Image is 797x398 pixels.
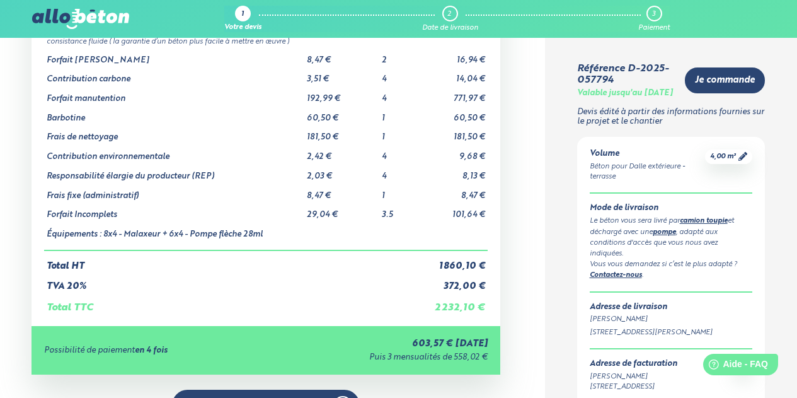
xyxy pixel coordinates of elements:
[577,108,765,126] p: Devis édité à partir des informations fournies sur le projet et le chantier
[379,65,425,85] td: 4
[44,220,304,250] td: Équipements : 8x4 - Malaxeur + 6x4 - Pompe flèche 28ml
[425,250,488,272] td: 1 860,10 €
[32,9,129,29] img: allobéton
[304,85,380,104] td: 192,99 €
[590,382,677,392] div: [STREET_ADDRESS]
[44,250,425,272] td: Total HT
[685,349,783,384] iframe: Help widget launcher
[379,162,425,182] td: 4
[304,143,380,162] td: 2,42 €
[685,67,765,93] a: Je commande
[379,201,425,220] td: 3.5
[590,216,753,259] div: Le béton vous sera livré par et déchargé avec une , adapté aux conditions d'accès que vous nous a...
[271,353,488,363] div: Puis 3 mensualités de 558,02 €
[425,104,488,124] td: 60,50 €
[590,303,753,312] div: Adresse de livraison
[590,161,706,183] div: Béton pour Dalle extérieure - terrasse
[44,201,304,220] td: Forfait Incomplets
[425,123,488,143] td: 181,50 €
[425,46,488,66] td: 16,94 €
[241,11,244,19] div: 1
[44,143,304,162] td: Contribution environnementale
[44,104,304,124] td: Barbotine
[379,123,425,143] td: 1
[135,346,168,354] strong: en 4 fois
[425,65,488,85] td: 14,04 €
[44,182,304,201] td: Frais fixe (administratif)
[44,35,488,46] td: consistance fluide ( la garantie d’un béton plus facile à mettre en œuvre )
[590,149,706,159] div: Volume
[304,162,380,182] td: 2,03 €
[44,123,304,143] td: Frais de nettoyage
[447,10,451,18] div: 2
[590,372,677,382] div: [PERSON_NAME]
[425,143,488,162] td: 9,68 €
[695,75,755,86] span: Je commande
[590,327,753,338] div: [STREET_ADDRESS][PERSON_NAME]
[379,182,425,201] td: 1
[425,182,488,201] td: 8,47 €
[379,46,425,66] td: 2
[224,24,261,32] div: Votre devis
[590,259,753,281] div: Vous vous demandez si c’est le plus adapté ? .
[271,339,488,349] div: 603,57 € [DATE]
[653,229,676,236] a: pompe
[638,24,670,32] div: Paiement
[379,85,425,104] td: 4
[44,85,304,104] td: Forfait manutention
[304,201,380,220] td: 29,04 €
[224,6,261,32] a: 1 Votre devis
[577,89,673,98] div: Valable jusqu'au [DATE]
[304,65,380,85] td: 3,51 €
[44,271,425,292] td: TVA 20%
[590,360,677,369] div: Adresse de facturation
[379,143,425,162] td: 4
[379,104,425,124] td: 1
[425,201,488,220] td: 101,64 €
[44,46,304,66] td: Forfait [PERSON_NAME]
[44,65,304,85] td: Contribution carbone
[590,272,642,279] a: Contactez-nous
[680,218,728,225] a: camion toupie
[304,104,380,124] td: 60,50 €
[590,314,753,325] div: [PERSON_NAME]
[425,162,488,182] td: 8,13 €
[422,24,478,32] div: Date de livraison
[638,6,670,32] a: 3 Paiement
[304,123,380,143] td: 181,50 €
[590,204,753,213] div: Mode de livraison
[425,85,488,104] td: 771,97 €
[577,63,675,86] div: Référence D-2025-057794
[425,292,488,313] td: 2 232,10 €
[422,6,478,32] a: 2 Date de livraison
[652,10,655,18] div: 3
[44,346,270,356] div: Possibilité de paiement
[304,182,380,201] td: 8,47 €
[425,271,488,292] td: 372,00 €
[44,292,425,313] td: Total TTC
[304,46,380,66] td: 8,47 €
[44,162,304,182] td: Responsabilité élargie du producteur (REP)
